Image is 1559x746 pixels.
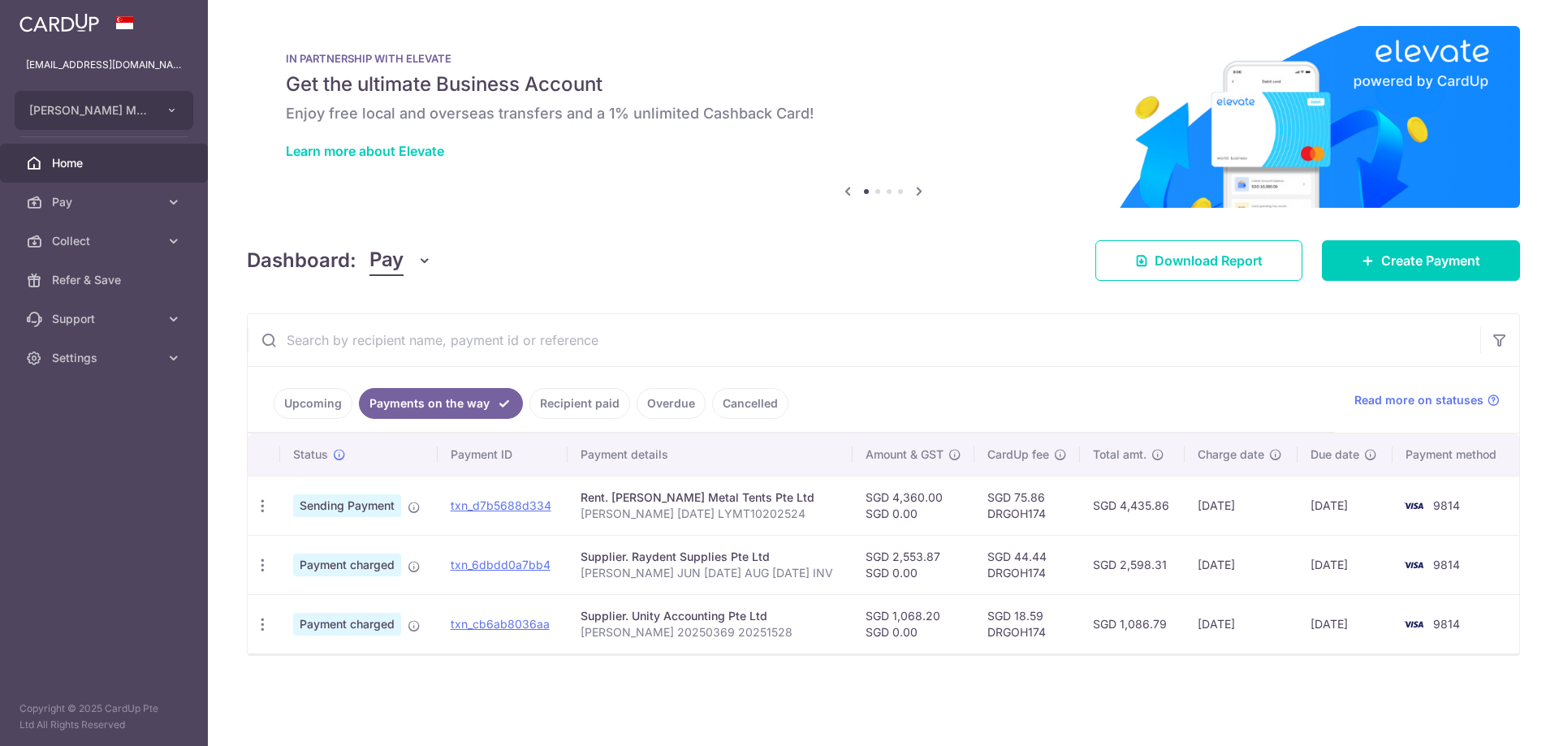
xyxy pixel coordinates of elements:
td: [DATE] [1185,594,1298,653]
span: Status [293,446,328,463]
span: Charge date [1198,446,1264,463]
span: Payment charged [293,554,401,576]
td: [DATE] [1185,476,1298,535]
a: Download Report [1095,240,1302,281]
span: Create Payment [1381,251,1480,270]
th: Payment ID [438,433,568,476]
div: Rent. [PERSON_NAME] Metal Tents Pte Ltd [581,489,840,506]
iframe: Opens a widget where you can find more information [1455,697,1543,738]
span: 9814 [1433,498,1460,512]
p: [PERSON_NAME] JUN [DATE] AUG [DATE] INV [581,565,840,581]
img: Renovation banner [247,26,1520,208]
td: SGD 2,598.31 [1080,535,1185,594]
a: Cancelled [712,388,788,419]
th: Payment details [568,433,853,476]
input: Search by recipient name, payment id or reference [248,314,1480,366]
td: SGD 1,068.20 SGD 0.00 [853,594,974,653]
button: Pay [369,245,432,276]
span: Due date [1311,446,1359,463]
span: Sending Payment [293,494,401,517]
a: txn_cb6ab8036aa [451,617,550,631]
span: Read more on statuses [1354,392,1483,408]
a: txn_d7b5688d334 [451,498,551,512]
td: [DATE] [1298,594,1393,653]
span: Refer & Save [52,272,159,288]
a: Read more on statuses [1354,392,1500,408]
a: Learn more about Elevate [286,143,444,159]
td: [DATE] [1298,476,1393,535]
td: SGD 4,435.86 [1080,476,1185,535]
span: 9814 [1433,617,1460,631]
a: Upcoming [274,388,352,419]
p: IN PARTNERSHIP WITH ELEVATE [286,52,1481,65]
p: [PERSON_NAME] [DATE] LYMT10202524 [581,506,840,522]
span: Download Report [1155,251,1263,270]
img: Bank Card [1397,496,1430,515]
span: CardUp fee [987,446,1049,463]
td: SGD 44.44 DRGOH174 [974,535,1080,594]
span: Settings [52,350,159,366]
a: Overdue [637,388,706,419]
td: SGD 4,360.00 SGD 0.00 [853,476,974,535]
img: CardUp [19,13,99,32]
p: [EMAIL_ADDRESS][DOMAIN_NAME] [26,57,182,73]
a: txn_6dbdd0a7bb4 [451,558,551,571]
span: [PERSON_NAME] MANAGEMENT CONSULTANCY (S) PTE. LTD. [29,102,149,119]
span: Home [52,155,159,171]
span: Amount & GST [866,446,944,463]
a: Create Payment [1322,240,1520,281]
span: Pay [52,194,159,210]
span: Support [52,311,159,327]
p: [PERSON_NAME] 20250369 20251528 [581,624,840,640]
td: SGD 18.59 DRGOH174 [974,594,1080,653]
img: Bank Card [1397,555,1430,575]
a: Payments on the way [359,388,523,419]
h6: Enjoy free local and overseas transfers and a 1% unlimited Cashback Card! [286,104,1481,123]
h4: Dashboard: [247,246,356,275]
img: Bank Card [1397,614,1430,634]
span: Pay [369,245,404,276]
td: SGD 2,553.87 SGD 0.00 [853,535,974,594]
div: Supplier. Raydent Supplies Pte Ltd [581,549,840,565]
span: 9814 [1433,558,1460,571]
h5: Get the ultimate Business Account [286,71,1481,97]
td: SGD 1,086.79 [1080,594,1185,653]
span: Total amt. [1093,446,1147,463]
a: Recipient paid [529,388,630,419]
button: [PERSON_NAME] MANAGEMENT CONSULTANCY (S) PTE. LTD. [15,91,193,130]
span: Collect [52,233,159,249]
td: SGD 75.86 DRGOH174 [974,476,1080,535]
td: [DATE] [1185,535,1298,594]
td: [DATE] [1298,535,1393,594]
span: Payment charged [293,613,401,636]
div: Supplier. Unity Accounting Pte Ltd [581,608,840,624]
th: Payment method [1393,433,1519,476]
